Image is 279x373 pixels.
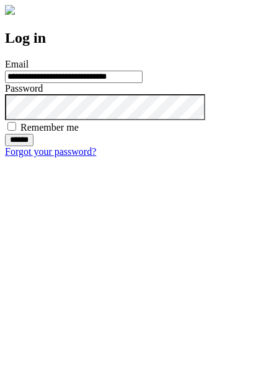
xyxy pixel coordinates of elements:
[5,5,15,15] img: logo-4e3dc11c47720685a147b03b5a06dd966a58ff35d612b21f08c02c0306f2b779.png
[5,30,274,46] h2: Log in
[5,59,29,69] label: Email
[5,146,96,157] a: Forgot your password?
[5,83,43,94] label: Password
[20,122,79,133] label: Remember me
